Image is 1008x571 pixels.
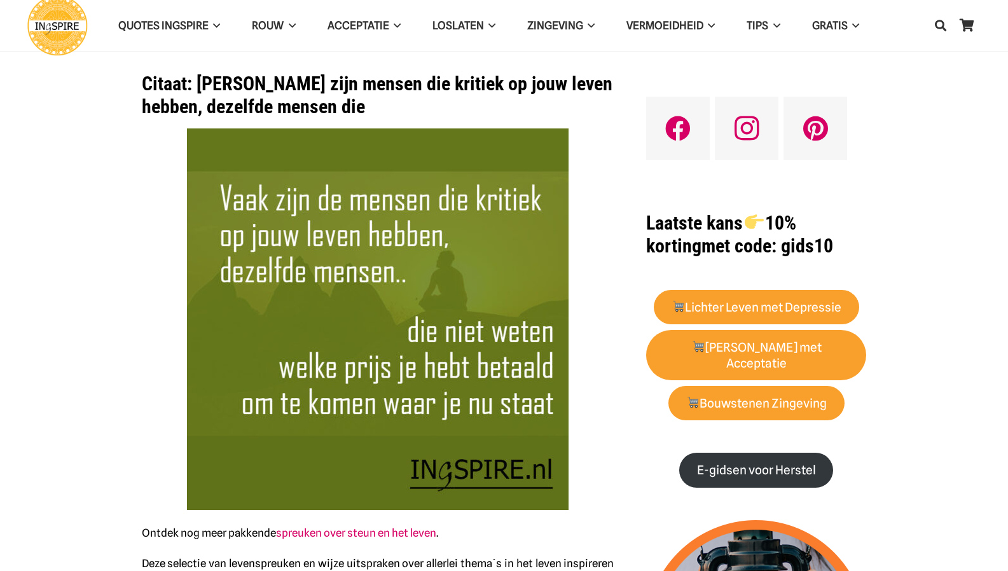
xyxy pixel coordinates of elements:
h1: met code: gids10 [646,212,866,258]
span: Acceptatie Menu [389,10,401,41]
strong: [PERSON_NAME] met Acceptatie [691,340,822,371]
a: AcceptatieAcceptatie Menu [312,10,417,42]
img: 🛒 [692,340,704,352]
img: 🛒 [687,396,699,408]
span: GRATIS [812,19,848,32]
span: TIPS Menu [768,10,780,41]
img: Citaat: Vaak zijn mensen die kritiek op jouw leven hebben, dezelfde mensen die niet weten welke p... [187,128,569,510]
span: QUOTES INGSPIRE Menu [209,10,220,41]
span: Loslaten Menu [484,10,495,41]
a: E-gidsen voor Herstel [679,453,833,488]
span: ROUW Menu [284,10,295,41]
a: ZingevingZingeving Menu [511,10,611,42]
a: Zoeken [928,10,953,41]
a: TIPSTIPS Menu [731,10,796,42]
img: 🛒 [672,300,684,312]
a: GRATISGRATIS Menu [796,10,875,42]
span: Zingeving [527,19,583,32]
a: VERMOEIDHEIDVERMOEIDHEID Menu [611,10,731,42]
a: spreuken over steun en het leven [276,526,436,539]
span: Acceptatie [328,19,389,32]
span: QUOTES INGSPIRE [118,19,209,32]
span: TIPS [747,19,768,32]
a: Facebook [646,97,710,160]
img: 👉 [745,212,764,231]
a: 🛒Bouwstenen Zingeving [668,386,845,421]
a: LoslatenLoslaten Menu [417,10,511,42]
a: 🛒Lichter Leven met Depressie [654,290,859,325]
h1: Citaat: [PERSON_NAME] zijn mensen die kritiek op jouw leven hebben, dezelfde mensen die [142,72,614,118]
span: VERMOEIDHEID Menu [703,10,715,41]
span: Loslaten [432,19,484,32]
a: Pinterest [784,97,847,160]
span: VERMOEIDHEID [626,19,703,32]
span: Zingeving Menu [583,10,595,41]
span: ROUW [252,19,284,32]
strong: E-gidsen voor Herstel [697,463,816,478]
strong: Bouwstenen Zingeving [686,396,827,411]
a: QUOTES INGSPIREQUOTES INGSPIRE Menu [102,10,236,42]
a: 🛒[PERSON_NAME] met Acceptatie [646,330,866,381]
strong: Laatste kans 10% korting [646,212,796,257]
strong: Lichter Leven met Depressie [672,300,842,315]
strong: Ontdek nog meer pakkende . [142,526,438,539]
a: ROUWROUW Menu [236,10,311,42]
span: GRATIS Menu [848,10,859,41]
a: Instagram [715,97,778,160]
